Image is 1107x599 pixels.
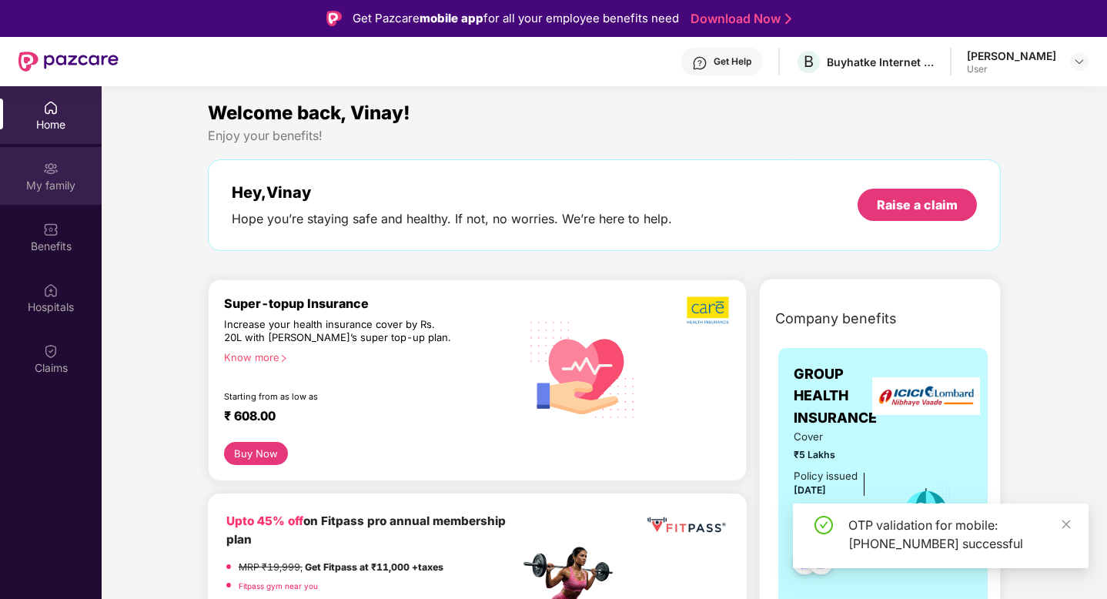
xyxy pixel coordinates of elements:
[714,55,751,68] div: Get Help
[208,128,1002,144] div: Enjoy your benefits!
[232,211,672,227] div: Hope you’re staying safe and healthy. If not, no worries. We’re here to help.
[326,11,342,26] img: Logo
[901,484,951,534] img: icon
[644,512,728,538] img: fppp.png
[794,447,881,462] span: ₹5 Lakhs
[827,55,935,69] div: Buyhatke Internet Pvt Ltd
[691,11,787,27] a: Download Now
[785,11,791,27] img: Stroke
[872,377,980,415] img: insurerLogo
[1061,519,1072,530] span: close
[239,581,318,591] a: Fitpass gym near you
[224,408,504,427] div: ₹ 608.00
[43,343,59,359] img: svg+xml;base64,PHN2ZyBpZD0iQ2xhaW0iIHhtbG5zPSJodHRwOi8vd3d3LnczLm9yZy8yMDAwL3N2ZyIgd2lkdGg9IjIwIi...
[224,296,520,311] div: Super-topup Insurance
[43,283,59,298] img: svg+xml;base64,PHN2ZyBpZD0iSG9zcGl0YWxzIiB4bWxucz0iaHR0cDovL3d3dy53My5vcmcvMjAwMC9zdmciIHdpZHRoPS...
[794,468,858,484] div: Policy issued
[794,363,881,429] span: GROUP HEALTH INSURANCE
[794,484,826,496] span: [DATE]
[848,516,1070,553] div: OTP validation for mobile: [PHONE_NUMBER] successful
[353,9,679,28] div: Get Pazcare for all your employee benefits need
[786,546,824,584] img: svg+xml;base64,PHN2ZyB4bWxucz0iaHR0cDovL3d3dy53My5vcmcvMjAwMC9zdmciIHdpZHRoPSI0OC45NDMiIGhlaWdodD...
[775,308,897,330] span: Company benefits
[804,52,814,71] span: B
[877,196,958,213] div: Raise a claim
[224,351,510,362] div: Know more
[420,11,483,25] strong: mobile app
[794,500,855,516] div: Policy Expiry
[224,442,288,465] button: Buy Now
[687,296,731,325] img: b5dec4f62d2307b9de63beb79f102df3.png
[226,514,506,547] b: on Fitpass pro annual membership plan
[43,161,59,176] img: svg+xml;base64,PHN2ZyB3aWR0aD0iMjAiIGhlaWdodD0iMjAiIHZpZXdCb3g9IjAgMCAyMCAyMCIgZmlsbD0ibm9uZSIgeG...
[279,354,288,363] span: right
[43,222,59,237] img: svg+xml;base64,PHN2ZyBpZD0iQmVuZWZpdHMiIHhtbG5zPSJodHRwOi8vd3d3LnczLm9yZy8yMDAwL3N2ZyIgd2lkdGg9Ij...
[239,561,303,573] del: MRP ₹19,999,
[226,514,303,528] b: Upto 45% off
[208,102,410,124] span: Welcome back, Vinay!
[305,561,443,573] strong: Get Fitpass at ₹11,000 +taxes
[520,304,647,433] img: svg+xml;base64,PHN2ZyB4bWxucz0iaHR0cDovL3d3dy53My5vcmcvMjAwMC9zdmciIHhtbG5zOnhsaW5rPSJodHRwOi8vd3...
[232,183,672,202] div: Hey, Vinay
[794,429,881,445] span: Cover
[224,318,453,345] div: Increase your health insurance cover by Rs. 20L with [PERSON_NAME]’s super top-up plan.
[1073,55,1085,68] img: svg+xml;base64,PHN2ZyBpZD0iRHJvcGRvd24tMzJ4MzIiIHhtbG5zPSJodHRwOi8vd3d3LnczLm9yZy8yMDAwL3N2ZyIgd2...
[814,516,833,534] span: check-circle
[967,63,1056,75] div: User
[967,49,1056,63] div: [PERSON_NAME]
[224,391,454,402] div: Starting from as low as
[692,55,707,71] img: svg+xml;base64,PHN2ZyBpZD0iSGVscC0zMngzMiIgeG1sbnM9Imh0dHA6Ly93d3cudzMub3JnLzIwMDAvc3ZnIiB3aWR0aD...
[18,52,119,72] img: New Pazcare Logo
[43,100,59,115] img: svg+xml;base64,PHN2ZyBpZD0iSG9tZSIgeG1sbnM9Imh0dHA6Ly93d3cudzMub3JnLzIwMDAvc3ZnIiB3aWR0aD0iMjAiIG...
